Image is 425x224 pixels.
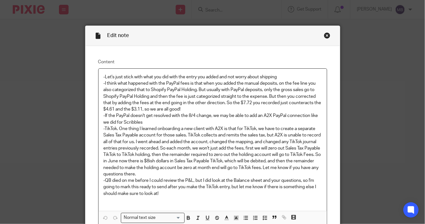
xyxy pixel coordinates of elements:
[104,112,322,126] p: -If the PayPal doesn't get resolved with the 8/4 change, we may be able to add an A2X PayPal conn...
[104,177,322,197] p: -QB died on me before I could review the P&L, but I did look at the Balance sheet and your questi...
[324,32,330,39] div: Close this dialog window
[107,33,129,38] span: Edit note
[104,126,322,177] p: -TikTok. One thing I learned onboarding a new client with A2X is that for TikTok, we have to crea...
[158,214,180,221] input: Search for option
[121,213,185,223] div: Search for option
[104,74,322,80] p: -Let's just stick with what you did with the entry you added and not worry about shipping
[104,80,322,112] p: -I think what happened with the PayPal fees is that when you added the manual deposits, on the fe...
[98,59,327,65] label: Content
[122,214,157,221] span: Normal text size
